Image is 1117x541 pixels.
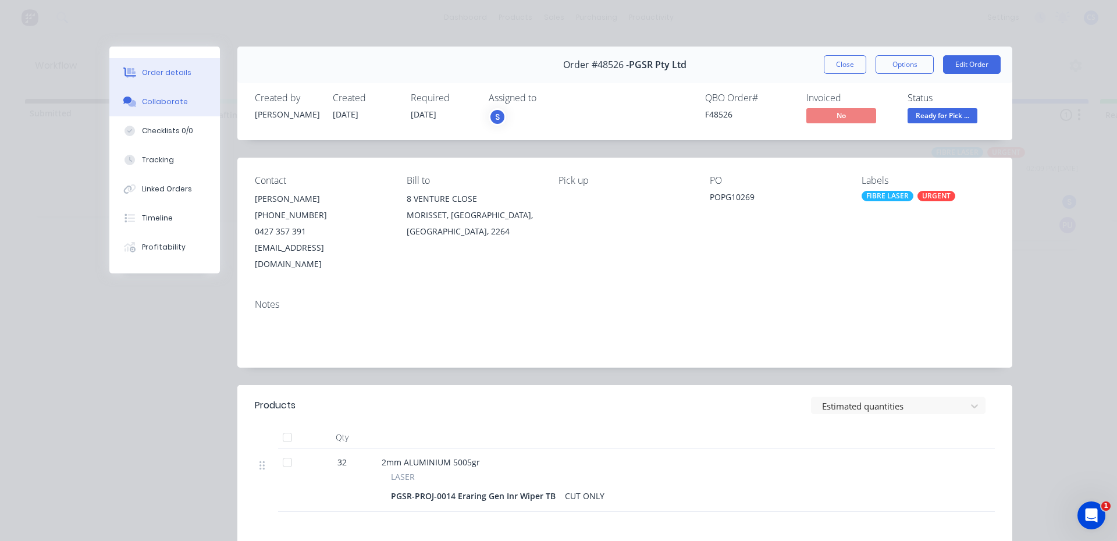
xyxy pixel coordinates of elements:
[560,487,609,504] div: CUT ONLY
[862,191,913,201] div: FIBRE LASER
[407,207,540,240] div: MORISSET, [GEOGRAPHIC_DATA], [GEOGRAPHIC_DATA], 2264
[705,108,792,120] div: F48526
[255,398,296,412] div: Products
[558,175,692,186] div: Pick up
[411,109,436,120] span: [DATE]
[862,175,995,186] div: Labels
[407,191,540,207] div: 8 VENTURE CLOSE
[142,242,186,252] div: Profitability
[1101,501,1111,511] span: 1
[255,207,388,223] div: [PHONE_NUMBER]
[333,92,397,104] div: Created
[489,108,506,126] button: S
[908,92,995,104] div: Status
[255,299,995,310] div: Notes
[391,487,560,504] div: PGSR-PROJ-0014 Eraring Gen Inr Wiper TB
[255,108,319,120] div: [PERSON_NAME]
[337,456,347,468] span: 32
[710,191,843,207] div: POPG10269
[109,116,220,145] button: Checklists 0/0
[407,191,540,240] div: 8 VENTURE CLOSEMORISSET, [GEOGRAPHIC_DATA], [GEOGRAPHIC_DATA], 2264
[142,67,191,78] div: Order details
[489,92,605,104] div: Assigned to
[806,108,876,123] span: No
[710,175,843,186] div: PO
[333,109,358,120] span: [DATE]
[109,233,220,262] button: Profitability
[255,223,388,240] div: 0427 357 391
[109,87,220,116] button: Collaborate
[255,175,388,186] div: Contact
[876,55,934,74] button: Options
[629,59,686,70] span: PGSR Pty Ltd
[943,55,1001,74] button: Edit Order
[255,240,388,272] div: [EMAIL_ADDRESS][DOMAIN_NAME]
[255,191,388,207] div: [PERSON_NAME]
[255,191,388,272] div: [PERSON_NAME][PHONE_NUMBER]0427 357 391[EMAIL_ADDRESS][DOMAIN_NAME]
[142,126,193,136] div: Checklists 0/0
[391,471,415,483] span: LASER
[563,59,629,70] span: Order #48526 -
[411,92,475,104] div: Required
[109,175,220,204] button: Linked Orders
[382,457,480,468] span: 2mm ALUMINIUM 5005gr
[142,97,188,107] div: Collaborate
[908,108,977,126] button: Ready for Pick ...
[824,55,866,74] button: Close
[109,58,220,87] button: Order details
[806,92,894,104] div: Invoiced
[307,426,377,449] div: Qty
[109,204,220,233] button: Timeline
[917,191,955,201] div: URGENT
[142,184,192,194] div: Linked Orders
[1077,501,1105,529] iframe: Intercom live chat
[142,213,173,223] div: Timeline
[407,175,540,186] div: Bill to
[142,155,174,165] div: Tracking
[908,108,977,123] span: Ready for Pick ...
[705,92,792,104] div: QBO Order #
[109,145,220,175] button: Tracking
[255,92,319,104] div: Created by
